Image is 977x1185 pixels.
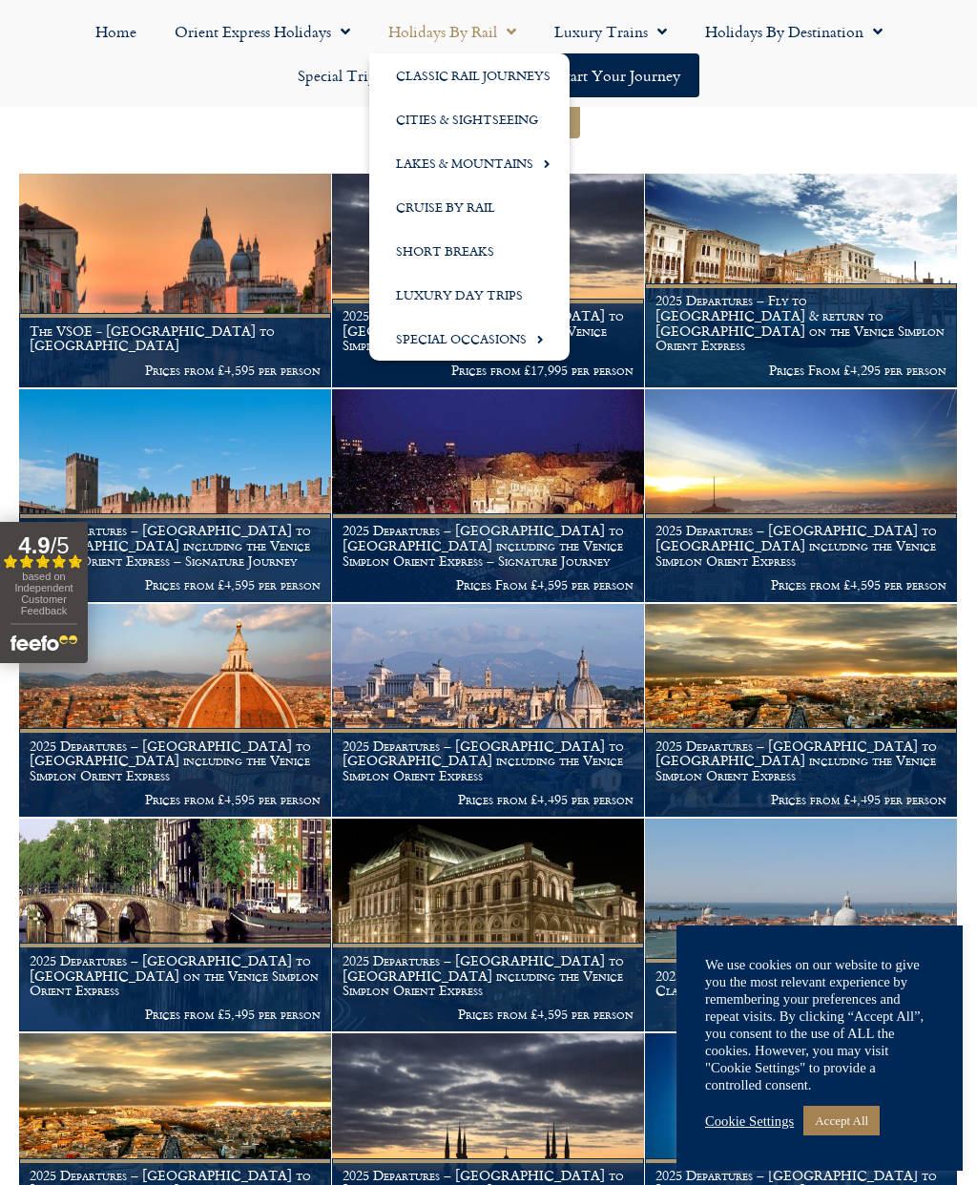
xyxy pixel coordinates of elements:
img: venice aboard the Orient Express [645,174,957,386]
a: 2025 Departures – [GEOGRAPHIC_DATA] to [GEOGRAPHIC_DATA] on the Venice Simplon Orient Express Pri... [19,819,332,1032]
a: 2025 Departures – [GEOGRAPHIC_DATA] to [GEOGRAPHIC_DATA] including the Venice Simplon Orient Expr... [645,389,958,603]
p: Prices from £4,595 per person [655,577,946,592]
p: Prices from £4,595 per person [343,1007,634,1022]
a: Home [76,10,156,53]
h1: 2025 Departures – [GEOGRAPHIC_DATA] to [GEOGRAPHIC_DATA] including the Venice Simplon Orient Express [30,738,321,783]
a: Holidays by Destination [686,10,902,53]
a: Accept All [803,1106,880,1135]
a: Holidays by Rail [369,10,535,53]
img: Orient Express Special Venice compressed [19,174,331,386]
h1: 2025 Departures – [GEOGRAPHIC_DATA] to [GEOGRAPHIC_DATA] on the Venice Simplon Orient Express [30,953,321,998]
a: Special Occasions [369,317,570,361]
nav: Menu [10,10,967,97]
h1: 2025 Departures – [GEOGRAPHIC_DATA] to [GEOGRAPHIC_DATA] including the Venice Simplon Orient Express [655,523,946,568]
a: The VSOE - [GEOGRAPHIC_DATA] to [GEOGRAPHIC_DATA] Prices from £4,595 per person [19,174,332,387]
h1: 2025 Departures – [GEOGRAPHIC_DATA] to [GEOGRAPHIC_DATA] including the Venice Simplon Orient Express [343,738,634,783]
p: Prices from £4,995 per person [655,1007,946,1022]
p: Prices from £4,595 per person [30,363,321,378]
a: 2025 Departures – Fly to [GEOGRAPHIC_DATA] & return to [GEOGRAPHIC_DATA] on the Venice Simplon Or... [645,174,958,387]
a: Cities & Sightseeing [369,97,570,141]
h1: 2025 Departures – Fly to [GEOGRAPHIC_DATA] & return to [GEOGRAPHIC_DATA] on the Venice Simplon Or... [655,293,946,353]
ul: Holidays by Rail [369,53,570,361]
a: 2025 Departures – Grand Tour of Italy by First Class Rail & the Venice Simplon Orient Express Pri... [645,819,958,1032]
a: Cookie Settings [705,1112,794,1130]
p: Prices from £4,495 per person [655,792,946,807]
a: Classic Rail Journeys [369,53,570,97]
p: Prices from £4,495 per person [343,792,634,807]
a: 2025 Departures – [GEOGRAPHIC_DATA] to [GEOGRAPHIC_DATA] including the Venice Simplon Orient Expr... [332,604,645,818]
h1: The VSOE - [GEOGRAPHIC_DATA] to [GEOGRAPHIC_DATA] [30,323,321,354]
a: Cruise by Rail [369,185,570,229]
a: 2025 Departures – [GEOGRAPHIC_DATA] to [GEOGRAPHIC_DATA] including the Venice Simplon Orient Expr... [19,604,332,818]
div: We use cookies on our website to give you the most relevant experience by remembering your prefer... [705,956,934,1093]
a: Start your Journey [539,53,699,97]
p: Prices from £17,995 per person [343,363,634,378]
p: Prices from £4,595 per person [30,577,321,592]
a: 2025 Departures – [GEOGRAPHIC_DATA] to [GEOGRAPHIC_DATA] including the Venice Simplon Orient Expr... [332,819,645,1032]
a: Short Breaks [369,229,570,273]
a: 2025 Departures – [GEOGRAPHIC_DATA] to [GEOGRAPHIC_DATA] aboard the Venice Simplon Orient Express... [332,174,645,387]
a: Orient Express Holidays [156,10,369,53]
p: Prices From £4,595 per person [343,577,634,592]
a: 2025 Departures – [GEOGRAPHIC_DATA] to [GEOGRAPHIC_DATA] including the Venice Simplon Orient Expr... [332,389,645,603]
p: Prices From £4,295 per person [655,363,946,378]
p: Prices from £4,595 per person [30,792,321,807]
p: Prices from £5,495 per person [30,1007,321,1022]
a: 2025 Departures – [GEOGRAPHIC_DATA] to [GEOGRAPHIC_DATA] including the Venice Simplon Orient Expr... [645,604,958,818]
h1: 2025 Departures – [GEOGRAPHIC_DATA] to [GEOGRAPHIC_DATA] including the Venice Simplon Orient Expr... [343,523,634,568]
h1: 2025 Departures – [GEOGRAPHIC_DATA] to [GEOGRAPHIC_DATA] including the Venice Simplon Orient Express [655,738,946,783]
a: Special Trips [279,53,420,97]
a: Lakes & Mountains [369,141,570,185]
a: Luxury Trains [535,10,686,53]
h1: 2025 Departures – [GEOGRAPHIC_DATA] to [GEOGRAPHIC_DATA] including the Venice Simplon Orient Express [343,953,634,998]
a: Luxury Day Trips [369,273,570,317]
h1: 2025 Departures – Grand Tour of Italy by First Class Rail & the Venice Simplon Orient Express [655,968,946,999]
h1: 2025 Departures – [GEOGRAPHIC_DATA] to [GEOGRAPHIC_DATA] aboard the Venice Simplon Orient Express [343,308,634,353]
h1: 2025 Departures – [GEOGRAPHIC_DATA] to [GEOGRAPHIC_DATA] including the Venice Simplon Orient Expr... [30,523,321,568]
a: 2025 Departures – [GEOGRAPHIC_DATA] to [GEOGRAPHIC_DATA] including the Venice Simplon Orient Expr... [19,389,332,603]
